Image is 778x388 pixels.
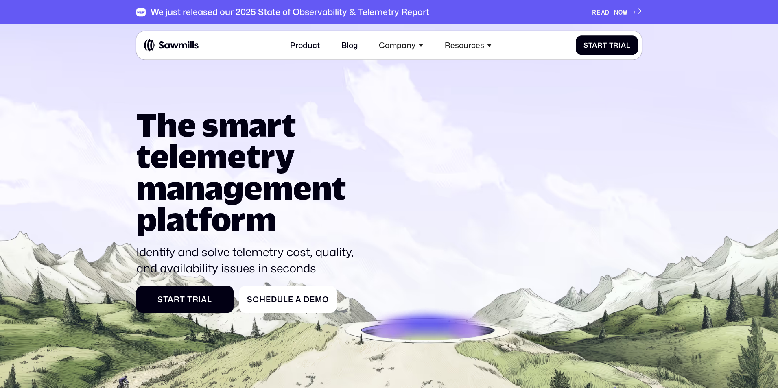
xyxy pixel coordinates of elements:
a: Schedule a Demo [239,286,337,313]
a: Start Trial [576,35,638,55]
div: Company [379,41,415,50]
div: Start Trial [144,295,226,304]
div: We just released our 2025 State of Observability & Telemetry Report [151,7,429,17]
a: Product [284,35,326,56]
p: Identify and solve telemetry cost, quality, and availability issues in seconds [136,244,362,276]
div: READ NOW [592,8,627,16]
div: Schedule a Demo [247,295,329,304]
a: Blog [336,35,364,56]
a: Start Trial [136,286,234,313]
div: Start Trial [583,41,630,49]
a: READ NOW [592,8,642,16]
div: Resources [445,41,484,50]
h1: The smart telemetry management platform [136,109,362,235]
